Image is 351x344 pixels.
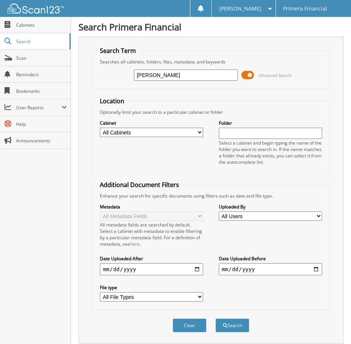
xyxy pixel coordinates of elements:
button: Clear [173,318,206,332]
button: Search [215,318,249,332]
span: Bookmarks [16,88,67,94]
span: Help [16,121,67,127]
div: Searches all cabinets, folders, files, metadata, and keywords [96,59,325,65]
div: Select a cabinet and begin typing the name of the folder you want to search in. If the name match... [219,140,322,165]
input: end [219,263,322,275]
span: Primera Financial [283,6,327,11]
h1: Search Primera Financial [78,21,343,33]
legend: Search Term [96,47,140,55]
label: Folder [219,120,322,126]
img: scan123-logo-white.svg [8,3,64,14]
span: Scan [16,55,67,61]
label: File type [100,284,203,291]
legend: Location [96,97,128,105]
span: [PERSON_NAME] [219,6,261,11]
label: Cabinet [100,120,203,126]
span: Search [16,38,66,45]
input: start [100,263,203,275]
label: Metadata [100,204,203,210]
a: here [130,241,140,247]
div: Optionally limit your search to a particular cabinet or folder [96,109,325,115]
span: Reminders [16,71,67,78]
div: All metadata fields are searched by default. Select a cabinet with metadata to enable filtering b... [100,222,203,247]
label: Date Uploaded Before [219,255,322,262]
legend: Additional Document Filters [96,181,183,189]
label: Uploaded By [219,204,322,210]
span: User Reports [16,104,62,111]
span: Cabinets [16,22,67,28]
span: Advanced Search [258,72,292,78]
span: Announcements [16,137,67,144]
label: Date Uploaded After [100,255,203,262]
div: Enhance your search for specific documents using filters such as date and file type. [96,193,325,199]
